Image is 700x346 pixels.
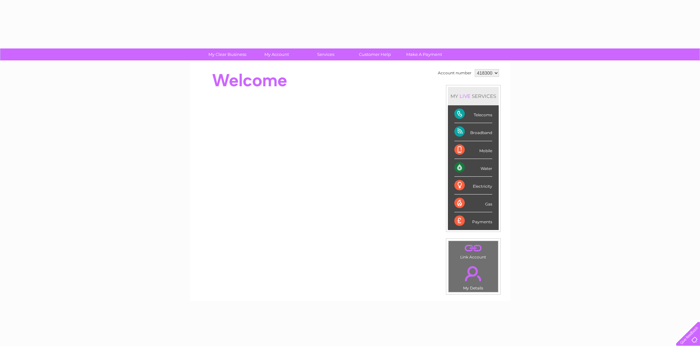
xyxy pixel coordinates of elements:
div: Broadband [454,123,492,141]
a: Customer Help [348,48,402,60]
div: LIVE [458,93,472,99]
td: My Details [448,261,498,292]
div: Gas [454,194,492,212]
div: Payments [454,212,492,230]
div: Mobile [454,141,492,159]
td: Account number [436,68,473,79]
td: Link Account [448,241,498,261]
div: MY SERVICES [448,87,499,105]
a: . [450,262,496,285]
div: Electricity [454,177,492,194]
div: Water [454,159,492,177]
a: Make A Payment [397,48,451,60]
a: Services [299,48,352,60]
div: Telecoms [454,105,492,123]
a: My Clear Business [201,48,254,60]
a: . [450,243,496,254]
a: My Account [250,48,303,60]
